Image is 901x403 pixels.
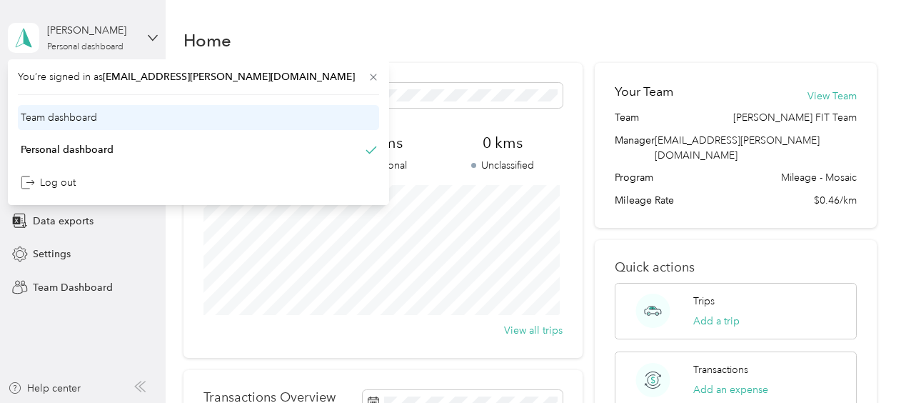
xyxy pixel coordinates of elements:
iframe: Everlance-gr Chat Button Frame [821,323,901,403]
span: $0.46/km [814,193,857,208]
button: View all trips [504,323,563,338]
span: Manager [615,133,655,163]
div: [PERSON_NAME] [47,23,136,38]
span: You’re signed in as [18,69,379,84]
span: [PERSON_NAME] FIT Team [733,110,857,125]
div: Team dashboard [21,110,97,125]
h1: Home [183,33,231,48]
span: Data exports [33,214,94,229]
span: Program [615,170,653,185]
div: Personal dashboard [21,142,114,157]
h2: Your Team [615,83,673,101]
button: Add an expense [693,382,768,397]
div: Log out [21,175,76,190]
div: Personal dashboard [47,43,124,51]
p: Trips [693,294,715,309]
span: Mileage Rate [615,193,674,208]
span: Settings [33,247,71,262]
span: Team Dashboard [33,280,113,295]
span: [EMAIL_ADDRESS][PERSON_NAME][DOMAIN_NAME] [655,134,820,161]
span: 0 kms [443,133,563,153]
button: Add a trip [693,314,740,329]
button: Help center [8,381,81,396]
span: Mileage - Mosaic [781,170,857,185]
button: View Team [807,89,857,104]
span: [EMAIL_ADDRESS][PERSON_NAME][DOMAIN_NAME] [103,71,355,83]
p: Transactions [693,362,748,377]
span: Team [615,110,639,125]
p: Unclassified [443,158,563,173]
p: Quick actions [615,260,856,275]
